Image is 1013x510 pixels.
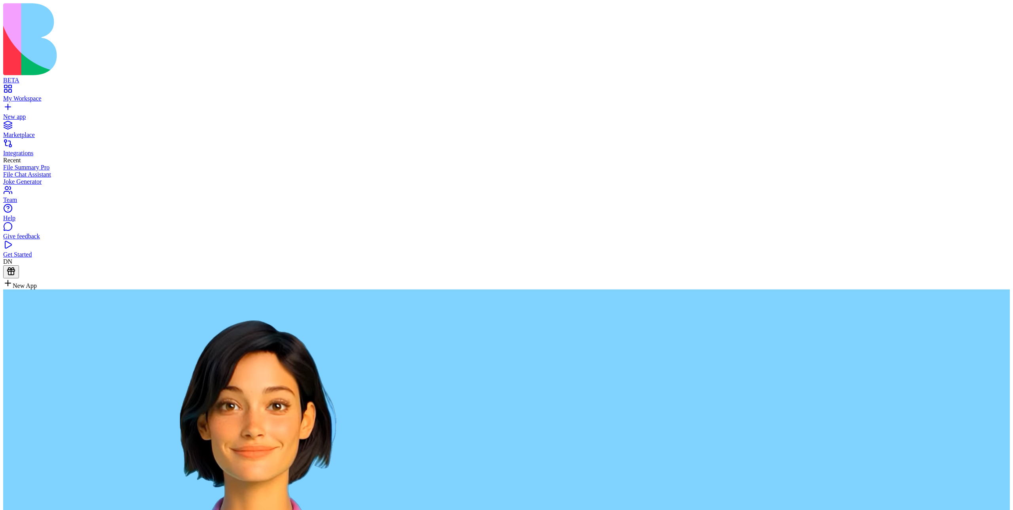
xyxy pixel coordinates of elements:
div: BETA [3,77,1010,84]
div: New app [3,113,1010,120]
div: Marketplace [3,131,1010,139]
a: Team [3,189,1010,204]
div: Get Started [3,251,1010,258]
a: Integrations [3,143,1010,157]
a: BETA [3,70,1010,84]
a: Marketplace [3,124,1010,139]
a: File Summary Pro [3,164,1010,171]
div: Give feedback [3,233,1010,240]
a: Help [3,207,1010,222]
a: My Workspace [3,88,1010,102]
img: logo [3,3,321,75]
a: New app [3,106,1010,120]
a: Get Started [3,244,1010,258]
div: Help [3,215,1010,222]
span: DN [3,258,12,265]
div: Team [3,196,1010,204]
a: File Chat Assistant [3,171,1010,178]
span: New App [13,282,37,289]
a: Joke Generator [3,178,1010,185]
a: Give feedback [3,226,1010,240]
span: Recent [3,157,21,164]
div: My Workspace [3,95,1010,102]
div: Integrations [3,150,1010,157]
